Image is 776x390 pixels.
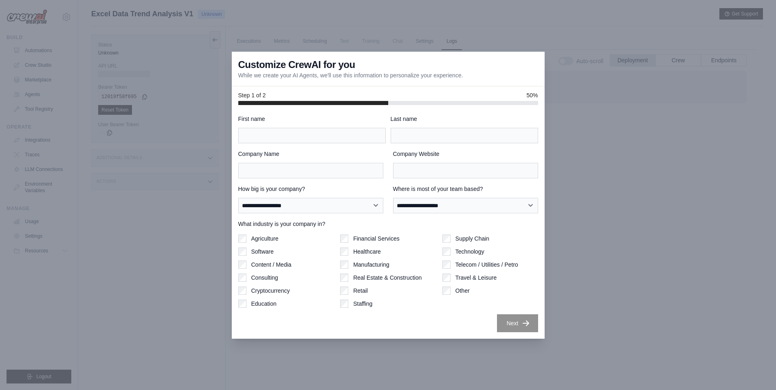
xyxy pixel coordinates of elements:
label: Software [251,248,274,256]
label: Other [455,287,470,295]
label: Content / Media [251,261,292,269]
h3: Customize CrewAI for you [238,58,355,71]
button: Next [497,314,538,332]
span: Step 1 of 2 [238,91,266,99]
label: Company Website [393,150,538,158]
label: Healthcare [353,248,381,256]
label: Retail [353,287,368,295]
label: Manufacturing [353,261,389,269]
label: Last name [391,115,538,123]
label: Staffing [353,300,372,308]
label: Real Estate & Construction [353,274,422,282]
label: Travel & Leisure [455,274,497,282]
p: While we create your AI Agents, we'll use this information to personalize your experience. [238,71,463,79]
label: Education [251,300,277,308]
label: Company Name [238,150,383,158]
label: Telecom / Utilities / Petro [455,261,518,269]
label: What industry is your company in? [238,220,538,228]
label: Financial Services [353,234,400,243]
label: Consulting [251,274,278,282]
label: Agriculture [251,234,279,243]
label: How big is your company? [238,185,383,193]
label: Supply Chain [455,234,489,243]
span: 50% [526,91,538,99]
label: Technology [455,248,484,256]
label: Where is most of your team based? [393,185,538,193]
label: First name [238,115,386,123]
label: Cryptocurrency [251,287,290,295]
